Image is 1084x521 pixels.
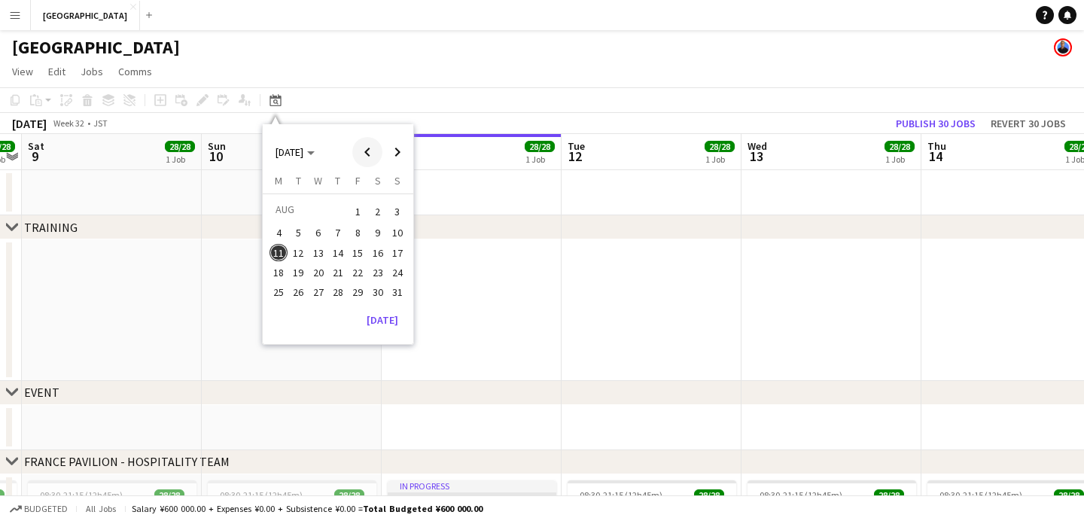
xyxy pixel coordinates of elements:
[363,503,483,514] span: Total Budgeted ¥600 000.00
[269,244,288,262] span: 11
[269,282,288,302] button: 25-08-2025
[367,282,387,302] button: 30-08-2025
[8,501,70,517] button: Budgeted
[580,489,662,501] span: 08:30-21:15 (12h45m)
[275,174,282,187] span: M
[361,308,404,332] button: [DATE]
[927,139,946,153] span: Thu
[220,489,303,501] span: 08:30-21:15 (12h45m)
[748,139,767,153] span: Wed
[367,223,387,242] button: 09-08-2025
[329,224,347,242] span: 7
[745,148,767,165] span: 13
[388,201,406,222] span: 3
[568,139,585,153] span: Tue
[12,116,47,131] div: [DATE]
[885,141,915,152] span: 28/28
[309,283,327,301] span: 27
[349,201,367,222] span: 1
[288,223,308,242] button: 05-08-2025
[290,264,308,282] span: 19
[328,282,348,302] button: 28-08-2025
[329,264,347,282] span: 21
[565,148,585,165] span: 12
[367,200,387,223] button: 02-08-2025
[269,283,288,301] span: 25
[348,263,367,282] button: 22-08-2025
[705,141,735,152] span: 28/28
[348,223,367,242] button: 08-08-2025
[329,244,347,262] span: 14
[309,264,327,282] span: 20
[269,139,321,166] button: Choose month and year
[382,137,413,167] button: Next month
[388,263,407,282] button: 24-08-2025
[288,263,308,282] button: 19-08-2025
[348,282,367,302] button: 29-08-2025
[269,224,288,242] span: 4
[352,137,382,167] button: Previous month
[165,141,195,152] span: 28/28
[369,264,387,282] span: 23
[93,117,108,129] div: JST
[388,200,407,223] button: 03-08-2025
[118,65,152,78] span: Comms
[349,264,367,282] span: 22
[12,36,180,59] h1: [GEOGRAPHIC_DATA]
[890,114,982,133] button: Publish 30 jobs
[132,503,483,514] div: Salary ¥600 000.00 + Expenses ¥0.00 + Subsistence ¥0.00 =
[288,243,308,263] button: 12-08-2025
[328,223,348,242] button: 07-08-2025
[388,283,406,301] span: 31
[290,283,308,301] span: 26
[885,154,914,165] div: 1 Job
[355,174,361,187] span: F
[50,117,87,129] span: Week 32
[1054,38,1072,56] app-user-avatar: Michael Lamy
[288,282,308,302] button: 26-08-2025
[328,263,348,282] button: 21-08-2025
[369,244,387,262] span: 16
[290,244,308,262] span: 12
[939,489,1022,501] span: 08:30-21:15 (12h45m)
[154,489,184,501] span: 28/28
[42,62,72,81] a: Edit
[388,224,406,242] span: 10
[309,282,328,302] button: 27-08-2025
[348,200,367,223] button: 01-08-2025
[388,243,407,263] button: 17-08-2025
[367,243,387,263] button: 16-08-2025
[1054,489,1084,501] span: 28/28
[26,148,44,165] span: 9
[112,62,158,81] a: Comms
[525,154,554,165] div: 1 Job
[24,454,230,469] div: FRANCE PAVILION - HOSPITALITY TEAM
[367,263,387,282] button: 23-08-2025
[369,283,387,301] span: 30
[349,224,367,242] span: 8
[388,282,407,302] button: 31-08-2025
[349,283,367,301] span: 29
[335,174,340,187] span: T
[28,139,44,153] span: Sat
[334,489,364,501] span: 28/28
[40,489,123,501] span: 08:30-21:15 (12h45m)
[328,243,348,263] button: 14-08-2025
[874,489,904,501] span: 28/28
[81,65,103,78] span: Jobs
[388,244,406,262] span: 17
[314,174,322,187] span: W
[75,62,109,81] a: Jobs
[166,154,194,165] div: 1 Job
[208,139,226,153] span: Sun
[388,223,407,242] button: 10-08-2025
[349,244,367,262] span: 15
[525,141,555,152] span: 28/28
[394,174,400,187] span: S
[309,243,328,263] button: 13-08-2025
[760,489,842,501] span: 08:30-21:15 (12h45m)
[348,243,367,263] button: 15-08-2025
[309,263,328,282] button: 20-08-2025
[694,489,724,501] span: 28/28
[329,283,347,301] span: 28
